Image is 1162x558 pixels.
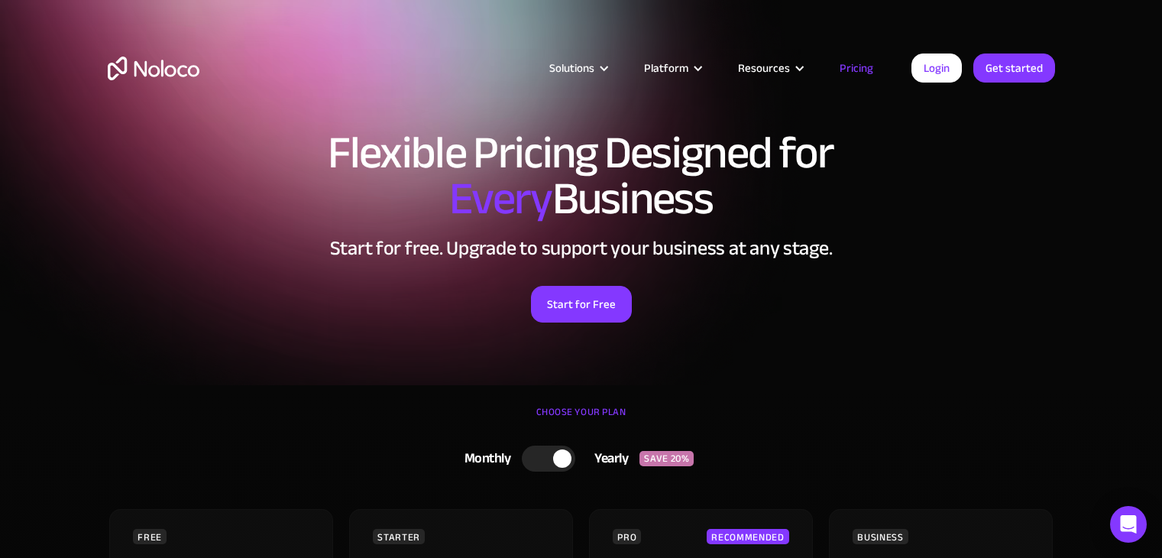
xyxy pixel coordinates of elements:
[1110,506,1147,543] div: Open Intercom Messenger
[133,529,167,544] div: FREE
[853,529,908,544] div: BUSINESS
[108,401,1055,439] div: CHOOSE YOUR PLAN
[108,237,1055,260] h2: Start for free. Upgrade to support your business at any stage.
[108,130,1055,222] h1: Flexible Pricing Designed for Business
[449,156,552,242] span: Every
[613,529,641,544] div: PRO
[911,54,962,83] a: Login
[108,57,199,80] a: home
[719,58,821,78] div: Resources
[373,529,424,544] div: STARTER
[549,58,594,78] div: Solutions
[625,58,719,78] div: Platform
[821,58,892,78] a: Pricing
[639,451,694,466] div: SAVE 20%
[531,286,632,323] a: Start for Free
[644,58,688,78] div: Platform
[973,54,1055,83] a: Get started
[575,447,639,470] div: Yearly
[530,58,625,78] div: Solutions
[707,529,788,544] div: RECOMMENDED
[738,58,790,78] div: Resources
[445,447,523,470] div: Monthly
